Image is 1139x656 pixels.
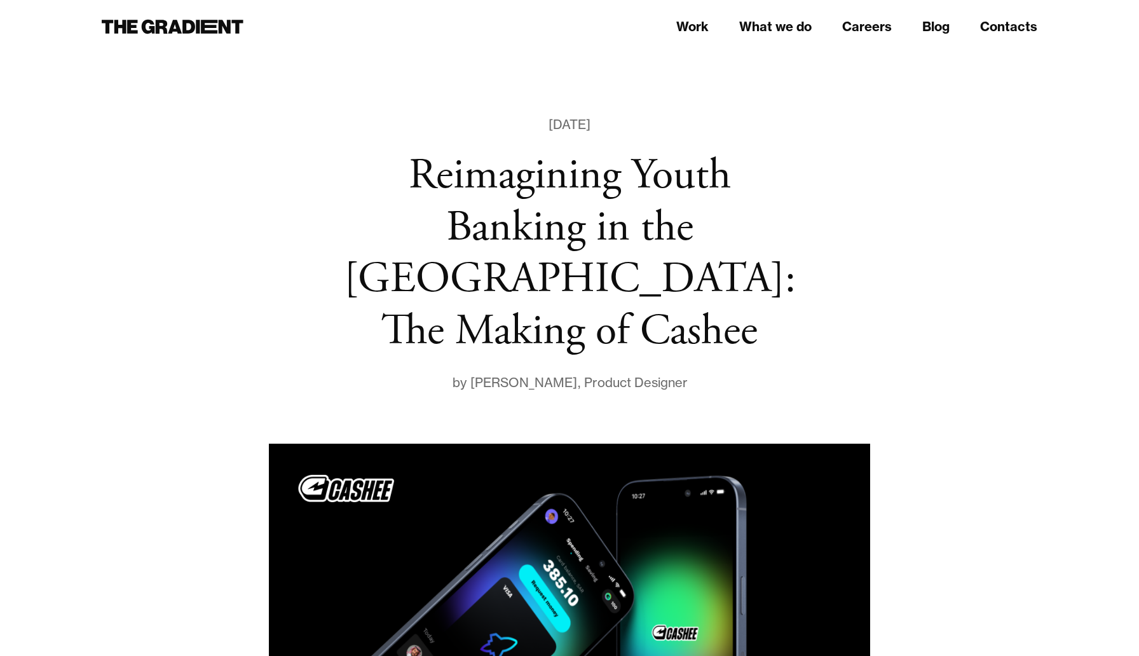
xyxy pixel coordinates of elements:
[676,17,709,36] a: Work
[549,114,590,135] div: [DATE]
[452,372,470,393] div: by
[342,150,797,357] h1: Reimagining Youth Banking in the [GEOGRAPHIC_DATA]: The Making of Cashee
[980,17,1037,36] a: Contacts
[922,17,950,36] a: Blog
[470,372,577,393] div: [PERSON_NAME]
[842,17,892,36] a: Careers
[584,372,688,393] div: Product Designer
[739,17,812,36] a: What we do
[577,372,584,393] div: ,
